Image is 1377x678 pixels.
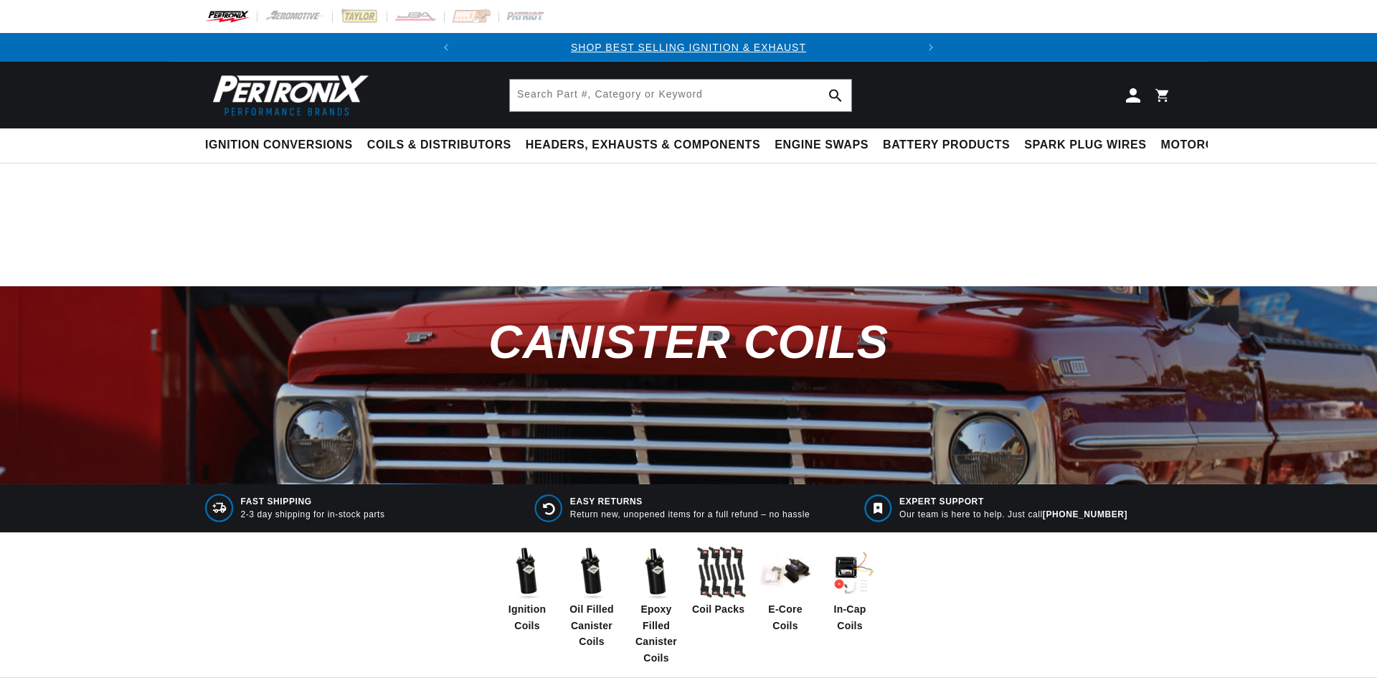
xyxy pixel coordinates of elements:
[205,138,353,153] span: Ignition Conversions
[821,544,879,634] a: In-Cap Coils In-Cap Coils
[570,496,810,508] span: EASY RETURNS
[628,601,685,666] span: Epoxy Filled Canister Coils
[241,496,385,508] span: FAST SHIPPING
[757,544,814,634] a: E-Core Coils E-Core Coils
[628,544,685,666] a: Epoxy Filled Canister Coils Epoxy Filled Canister Coils
[571,42,806,53] a: SHOP BEST SELLING IGNITION & EXHAUST
[432,33,460,62] button: Translation missing: en.sections.announcements.previous_announcement
[692,544,749,601] img: Coil Packs
[821,544,879,601] img: In-Cap Coils
[876,128,1017,162] summary: Battery Products
[899,509,1127,521] p: Our team is here to help. Just call
[205,70,370,120] img: Pertronix
[367,138,511,153] span: Coils & Distributors
[563,601,620,649] span: Oil Filled Canister Coils
[526,138,760,153] span: Headers, Exhausts & Components
[883,138,1010,153] span: Battery Products
[563,544,620,601] img: Oil Filled Canister Coils
[169,33,1208,62] slideshow-component: Translation missing: en.sections.announcements.announcement_bar
[821,601,879,634] span: In-Cap Coils
[498,601,556,634] span: Ignition Coils
[1043,509,1127,519] a: [PHONE_NUMBER]
[498,544,556,634] a: Ignition Coils Ignition Coils
[757,544,814,601] img: E-Core Coils
[563,544,620,649] a: Oil Filled Canister Coils Oil Filled Canister Coils
[775,138,869,153] span: Engine Swaps
[488,316,888,368] span: Canister Coils
[1154,128,1254,162] summary: Motorcycle
[692,601,744,617] span: Coil Packs
[692,544,749,617] a: Coil Packs Coil Packs
[498,544,556,601] img: Ignition Coils
[628,544,685,601] img: Epoxy Filled Canister Coils
[1024,138,1146,153] span: Spark Plug Wires
[205,128,360,162] summary: Ignition Conversions
[360,128,519,162] summary: Coils & Distributors
[1017,128,1153,162] summary: Spark Plug Wires
[510,80,851,111] input: Search Part #, Category or Keyword
[460,39,917,55] div: Announcement
[917,33,945,62] button: Translation missing: en.sections.announcements.next_announcement
[570,509,810,521] p: Return new, unopened items for a full refund – no hassle
[767,128,876,162] summary: Engine Swaps
[519,128,767,162] summary: Headers, Exhausts & Components
[757,601,814,634] span: E-Core Coils
[241,509,385,521] p: 2-3 day shipping for in-stock parts
[1161,138,1246,153] span: Motorcycle
[820,80,851,111] button: Search Part #, Category or Keyword
[460,39,917,55] div: 1 of 2
[899,496,1127,508] span: EXPERT SUPPORT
